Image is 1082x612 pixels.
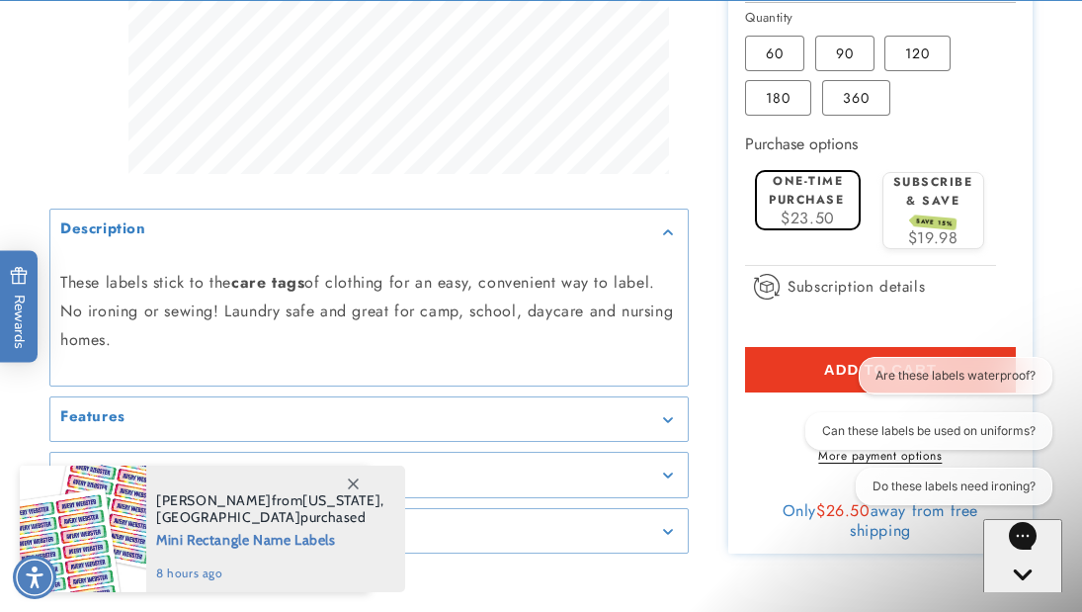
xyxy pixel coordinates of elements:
[13,556,56,599] div: Accessibility Menu
[50,453,688,497] summary: Details
[908,226,958,249] span: $19.98
[745,347,1015,393] button: Add to cart
[10,266,29,348] span: Rewards
[745,80,811,116] label: 180
[912,215,957,230] span: SAVE 15%
[156,508,300,526] span: [GEOGRAPHIC_DATA]
[60,269,678,354] p: These labels stick to the of clothing for an easy, convenient way to label. No ironing or sewing!...
[781,207,835,229] span: $23.50
[893,173,973,228] label: Subscribe & save
[769,172,844,209] label: One-time purchase
[983,519,1062,592] iframe: Gorgias live chat messenger
[302,491,380,509] span: [US_STATE]
[156,492,384,526] span: from , purchased
[50,210,688,254] summary: Description
[231,271,304,294] strong: care tags
[156,565,384,582] span: 8 hours ago
[745,501,1015,541] div: Only away from free shipping
[745,132,858,155] label: Purchase options
[16,454,250,513] iframe: Sign Up via Text for Offers
[156,526,384,551] span: Mini Rectangle Name Labels
[745,36,804,71] label: 60
[777,357,1062,523] iframe: Gorgias live chat conversation starters
[745,8,794,28] legend: Quantity
[745,447,1015,465] a: More payment options
[884,36,951,71] label: 120
[822,80,890,116] label: 360
[60,219,146,239] h2: Description
[788,275,925,299] span: Subscription details
[50,397,688,442] summary: Features
[815,36,874,71] label: 90
[60,407,125,427] h2: Features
